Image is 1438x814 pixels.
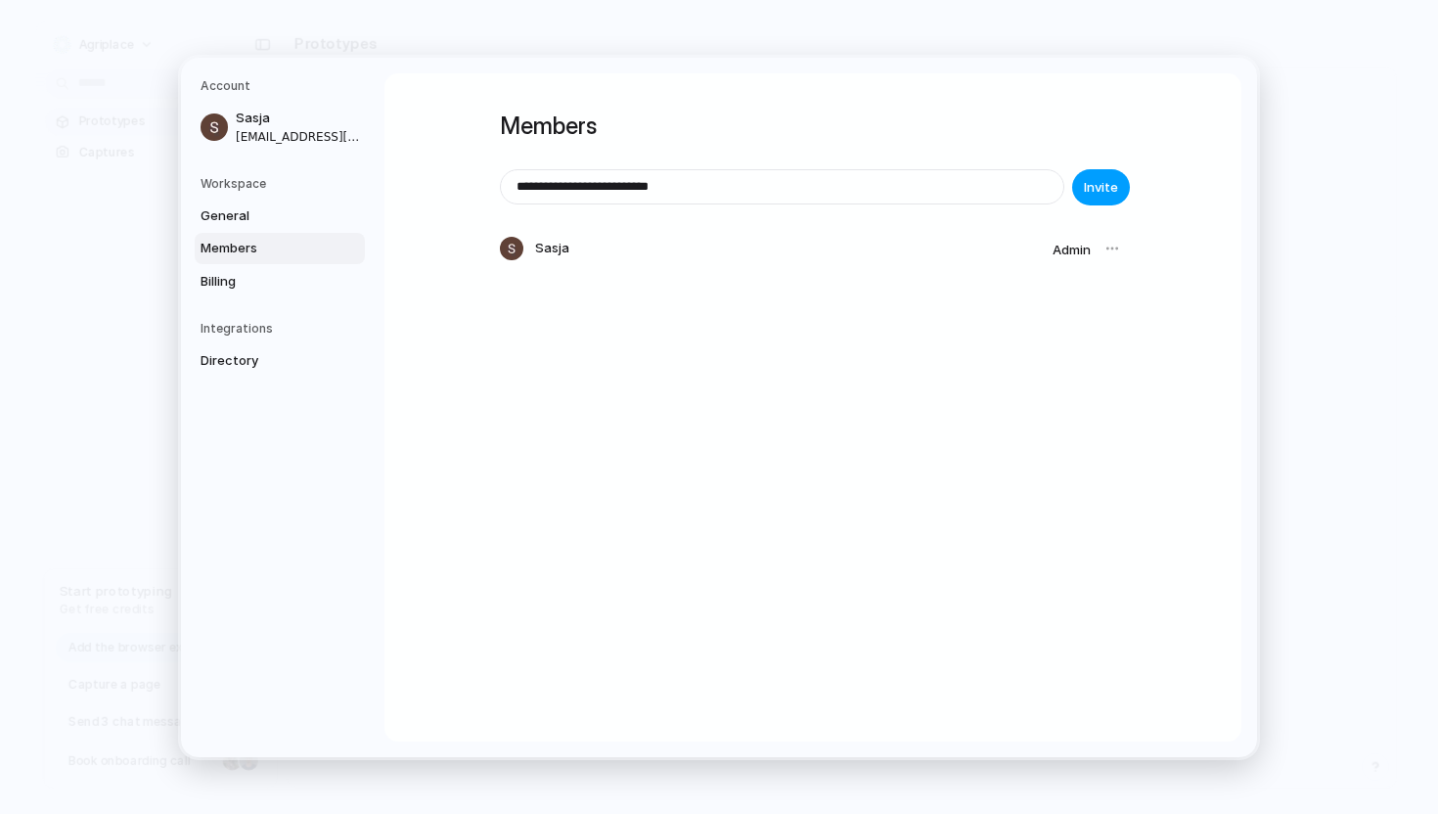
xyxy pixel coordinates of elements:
span: Sasja [236,109,361,128]
a: Directory [195,345,365,377]
span: Members [201,239,326,258]
span: Sasja [535,239,569,258]
span: [EMAIL_ADDRESS][DOMAIN_NAME] [236,127,361,145]
span: Billing [201,271,326,291]
span: Admin [1053,242,1091,257]
span: Invite [1084,177,1118,197]
button: Invite [1072,169,1130,205]
a: Sasja[EMAIL_ADDRESS][DOMAIN_NAME] [195,103,365,152]
span: General [201,205,326,225]
h5: Account [201,77,365,95]
a: Members [195,233,365,264]
a: Billing [195,265,365,296]
h5: Workspace [201,174,365,192]
h5: Integrations [201,320,365,338]
span: Directory [201,351,326,371]
h1: Members [500,109,1126,144]
a: General [195,200,365,231]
